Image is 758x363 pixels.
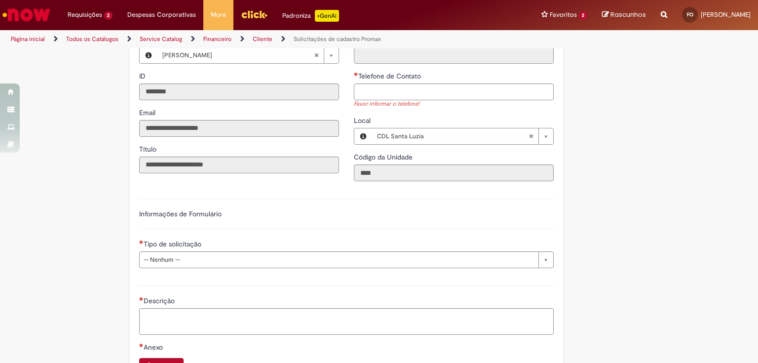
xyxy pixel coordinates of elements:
[372,128,553,144] a: CDL Santa LuziaLimpar campo Local
[139,144,158,154] label: Somente leitura - Título
[144,252,533,268] span: -- Nenhum --
[211,10,226,20] span: More
[309,47,324,63] abbr: Limpar campo Favorecido
[139,240,144,244] span: Necessários
[282,10,339,22] div: Padroniza
[524,128,538,144] abbr: Limpar campo Local
[139,108,157,118] label: Somente leitura - Email
[139,108,157,117] span: Somente leitura - Email
[687,11,693,18] span: FO
[203,35,231,43] a: Financeiro
[139,72,148,81] span: Somente leitura - ID
[127,10,196,20] span: Despesas Corporativas
[140,35,182,43] a: Service Catalog
[610,10,646,19] span: Rascunhos
[354,128,372,144] button: Local, Visualizar este registro CDL Santa Luzia
[139,308,554,335] textarea: Descrição
[1,5,52,25] img: ServiceNow
[579,11,587,20] span: 2
[139,145,158,154] span: Somente leitura - Título
[139,71,148,81] label: Somente leitura - ID
[354,152,415,162] label: Somente leitura - Código da Unidade
[11,35,45,43] a: Página inicial
[354,72,358,76] span: Necessários
[358,72,423,81] span: Telefone de Contato
[354,116,373,125] span: Local
[602,10,646,20] a: Rascunhos
[139,209,222,218] label: Informações de Formulário
[354,153,415,161] span: Somente leitura - Código da Unidade
[144,240,203,248] span: Tipo de solicitação
[104,11,113,20] span: 2
[140,47,157,63] button: Favorecido, Visualizar este registro Felipe Camilo De Oliveira
[315,10,339,22] p: +GenAi
[550,10,577,20] span: Favoritos
[354,164,554,181] input: Código da Unidade
[139,297,144,301] span: Necessários
[701,10,751,19] span: [PERSON_NAME]
[144,343,165,352] span: Anexo
[294,35,381,43] a: Solicitações de cadastro Promax
[7,30,498,48] ul: Trilhas de página
[139,83,339,100] input: ID
[162,47,314,63] span: [PERSON_NAME]
[139,120,339,137] input: Email
[354,100,554,109] div: Favor informar o telefone!
[139,157,339,173] input: Título
[66,35,118,43] a: Todos os Catálogos
[157,47,339,63] a: [PERSON_NAME]Limpar campo Favorecido
[354,83,554,100] input: Telefone de Contato
[253,35,272,43] a: Cliente
[144,296,177,305] span: Descrição
[139,343,144,347] span: Necessários
[68,10,102,20] span: Requisições
[354,47,554,64] input: Departamento
[377,128,529,144] span: CDL Santa Luzia
[241,7,267,22] img: click_logo_yellow_360x200.png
